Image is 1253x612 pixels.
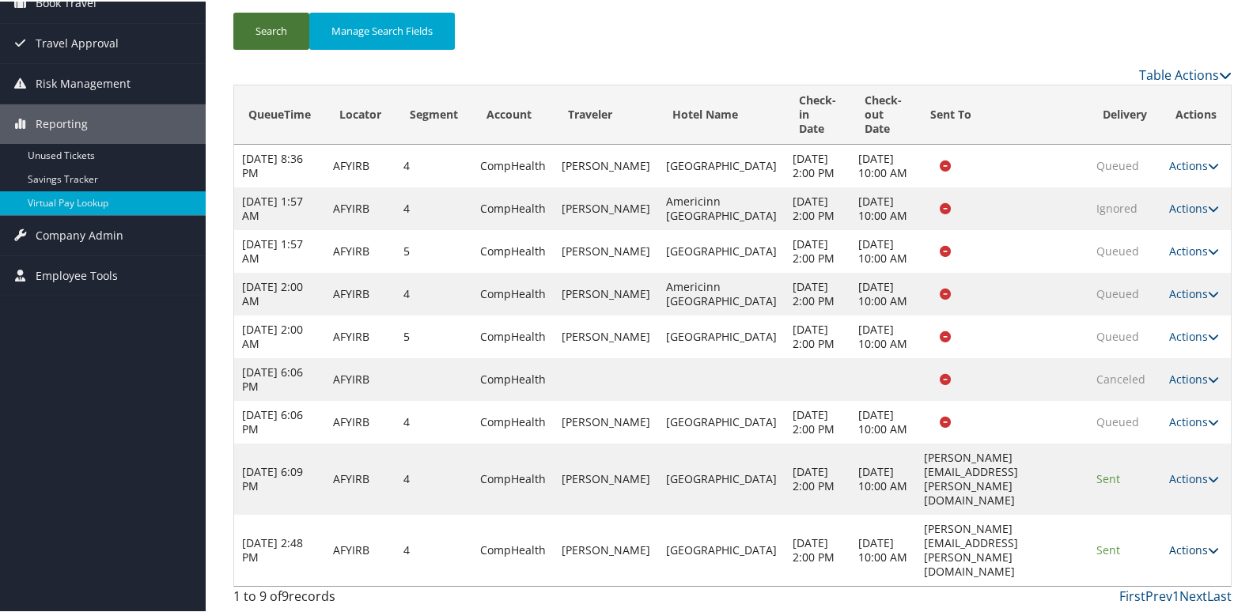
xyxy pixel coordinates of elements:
[325,271,396,314] td: AFYIRB
[1145,586,1172,603] a: Prev
[554,186,658,229] td: [PERSON_NAME]
[658,513,785,584] td: [GEOGRAPHIC_DATA]
[785,229,850,271] td: [DATE] 2:00 PM
[850,143,916,186] td: [DATE] 10:00 AM
[234,229,325,271] td: [DATE] 1:57 AM
[233,11,309,48] button: Search
[1169,470,1219,485] a: Actions
[658,229,785,271] td: [GEOGRAPHIC_DATA]
[234,399,325,442] td: [DATE] 6:06 PM
[233,585,465,612] div: 1 to 9 of records
[658,271,785,314] td: Americinn [GEOGRAPHIC_DATA]
[36,103,88,142] span: Reporting
[472,84,554,143] th: Account: activate to sort column ascending
[472,271,554,314] td: CompHealth
[785,84,850,143] th: Check-in Date: activate to sort column ascending
[1119,586,1145,603] a: First
[396,143,472,186] td: 4
[36,214,123,254] span: Company Admin
[472,143,554,186] td: CompHealth
[850,314,916,357] td: [DATE] 10:00 AM
[850,513,916,584] td: [DATE] 10:00 AM
[282,586,289,603] span: 9
[1096,370,1145,385] span: Canceled
[234,84,325,143] th: QueueTime: activate to sort column ascending
[554,84,658,143] th: Traveler: activate to sort column ascending
[396,84,472,143] th: Segment: activate to sort column ascending
[785,186,850,229] td: [DATE] 2:00 PM
[658,143,785,186] td: [GEOGRAPHIC_DATA]
[1179,586,1207,603] a: Next
[554,229,658,271] td: [PERSON_NAME]
[325,399,396,442] td: AFYIRB
[396,271,472,314] td: 4
[234,143,325,186] td: [DATE] 8:36 PM
[396,442,472,513] td: 4
[850,271,916,314] td: [DATE] 10:00 AM
[1088,84,1161,143] th: Delivery: activate to sort column ascending
[472,399,554,442] td: CompHealth
[850,442,916,513] td: [DATE] 10:00 AM
[396,186,472,229] td: 4
[658,314,785,357] td: [GEOGRAPHIC_DATA]
[325,442,396,513] td: AFYIRB
[234,357,325,399] td: [DATE] 6:06 PM
[1161,84,1231,143] th: Actions
[234,442,325,513] td: [DATE] 6:09 PM
[554,271,658,314] td: [PERSON_NAME]
[325,143,396,186] td: AFYIRB
[1139,65,1232,82] a: Table Actions
[1169,370,1219,385] a: Actions
[36,62,131,102] span: Risk Management
[36,22,119,62] span: Travel Approval
[785,399,850,442] td: [DATE] 2:00 PM
[1169,157,1219,172] a: Actions
[658,442,785,513] td: [GEOGRAPHIC_DATA]
[234,314,325,357] td: [DATE] 2:00 AM
[325,357,396,399] td: AFYIRB
[1096,285,1139,300] span: Queued
[472,513,554,584] td: CompHealth
[785,314,850,357] td: [DATE] 2:00 PM
[396,399,472,442] td: 4
[785,271,850,314] td: [DATE] 2:00 PM
[396,513,472,584] td: 4
[1096,470,1120,485] span: Sent
[658,84,785,143] th: Hotel Name: activate to sort column ascending
[234,513,325,584] td: [DATE] 2:48 PM
[916,442,1088,513] td: [PERSON_NAME][EMAIL_ADDRESS][PERSON_NAME][DOMAIN_NAME]
[554,442,658,513] td: [PERSON_NAME]
[1169,327,1219,342] a: Actions
[325,84,396,143] th: Locator: activate to sort column ascending
[850,84,916,143] th: Check-out Date: activate to sort column ascending
[325,314,396,357] td: AFYIRB
[1096,242,1139,257] span: Queued
[658,186,785,229] td: Americinn [GEOGRAPHIC_DATA]
[916,513,1088,584] td: [PERSON_NAME][EMAIL_ADDRESS][PERSON_NAME][DOMAIN_NAME]
[1207,586,1232,603] a: Last
[785,143,850,186] td: [DATE] 2:00 PM
[1169,541,1219,556] a: Actions
[850,186,916,229] td: [DATE] 10:00 AM
[1096,157,1139,172] span: Queued
[325,513,396,584] td: AFYIRB
[916,84,1088,143] th: Sent To: activate to sort column descending
[472,229,554,271] td: CompHealth
[472,186,554,229] td: CompHealth
[554,314,658,357] td: [PERSON_NAME]
[1096,199,1138,214] span: Ignored
[554,513,658,584] td: [PERSON_NAME]
[1169,285,1219,300] a: Actions
[472,357,554,399] td: CompHealth
[1169,413,1219,428] a: Actions
[1096,413,1139,428] span: Queued
[554,143,658,186] td: [PERSON_NAME]
[1169,199,1219,214] a: Actions
[234,186,325,229] td: [DATE] 1:57 AM
[36,255,118,294] span: Employee Tools
[1169,242,1219,257] a: Actions
[785,442,850,513] td: [DATE] 2:00 PM
[325,186,396,229] td: AFYIRB
[785,513,850,584] td: [DATE] 2:00 PM
[1096,541,1120,556] span: Sent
